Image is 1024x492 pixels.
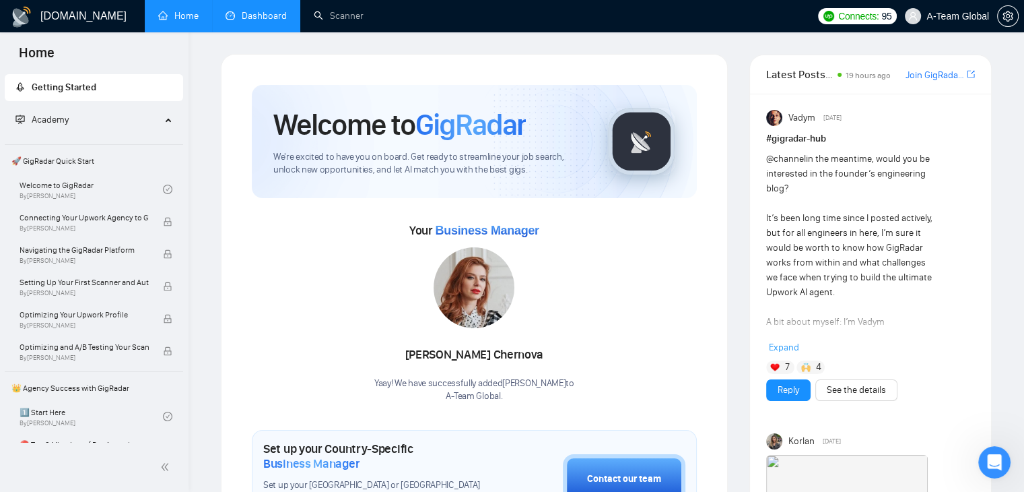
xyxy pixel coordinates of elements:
[273,106,526,143] h1: Welcome to
[998,11,1018,22] span: setting
[846,71,891,80] span: 19 hours ago
[769,342,799,353] span: Expand
[788,111,815,125] span: Vadym
[20,438,149,452] span: ⛔ Top 3 Mistakes of Pro Agencies
[788,434,814,449] span: Korlan
[435,224,539,237] span: Business Manager
[15,115,25,124] span: fund-projection-screen
[20,276,149,289] span: Setting Up Your First Scanner and Auto-Bidder
[881,9,891,24] span: 95
[163,249,172,259] span: lock
[374,377,574,403] div: Yaay! We have successfully added [PERSON_NAME] to
[587,472,661,487] div: Contact our team
[766,110,782,126] img: Vadym
[978,446,1011,479] iframe: Intercom live chat
[906,68,964,83] a: Join GigRadar Slack Community
[415,106,526,143] span: GigRadar
[766,433,782,450] img: Korlan
[766,66,833,83] span: Latest Posts from the GigRadar Community
[8,43,65,71] span: Home
[434,247,514,328] img: 1686131547568-39.jpg
[20,308,149,321] span: Optimizing Your Upwork Profile
[263,441,496,471] h1: Set up your Country-Specific
[997,11,1019,22] a: setting
[6,148,182,175] span: 🚀 GigRadar Quick Start
[32,82,96,93] span: Getting Started
[5,74,183,101] li: Getting Started
[815,361,821,374] span: 4
[20,289,149,297] span: By [PERSON_NAME]
[20,224,149,233] span: By [PERSON_NAME]
[11,6,32,28] img: logo
[20,402,163,431] a: 1️⃣ Start HereBy[PERSON_NAME]
[32,114,69,125] span: Academy
[163,412,172,421] span: check-circle
[314,10,364,22] a: searchScanner
[838,9,879,24] span: Connects:
[6,375,182,402] span: 👑 Agency Success with GigRadar
[226,10,287,22] a: dashboardDashboard
[163,217,172,226] span: lock
[163,314,172,324] span: lock
[823,112,842,124] span: [DATE]
[823,435,841,448] span: [DATE]
[967,69,975,80] span: export
[15,82,25,92] span: rocket
[766,153,806,164] span: @channel
[273,151,586,177] span: We're excited to have you on board. Get ready to streamline your job search, unlock new opportuni...
[20,257,149,265] span: By [PERSON_NAME]
[823,11,834,22] img: upwork-logo.png
[374,390,574,403] p: A-Team Global .
[20,243,149,257] span: Navigating the GigRadar Platform
[801,363,811,372] img: 🙌
[20,354,149,362] span: By [PERSON_NAME]
[163,185,172,194] span: check-circle
[263,456,360,471] span: Business Manager
[20,175,163,204] a: Welcome to GigRadarBy[PERSON_NAME]
[766,379,811,401] button: Reply
[374,344,574,367] div: [PERSON_NAME] Chernova
[785,361,790,374] span: 7
[409,223,539,238] span: Your
[766,131,975,146] h1: # gigradar-hub
[163,282,172,291] span: lock
[770,363,780,372] img: ❤️
[997,5,1019,27] button: setting
[608,108,675,175] img: gigradar-logo.png
[827,383,886,398] a: See the details
[160,460,174,474] span: double-left
[20,211,149,224] span: Connecting Your Upwork Agency to GigRadar
[815,379,897,401] button: See the details
[908,11,918,21] span: user
[778,383,799,398] a: Reply
[163,346,172,356] span: lock
[20,340,149,354] span: Optimizing and A/B Testing Your Scanner for Better Results
[15,114,69,125] span: Academy
[967,68,975,81] a: export
[158,10,199,22] a: homeHome
[20,321,149,330] span: By [PERSON_NAME]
